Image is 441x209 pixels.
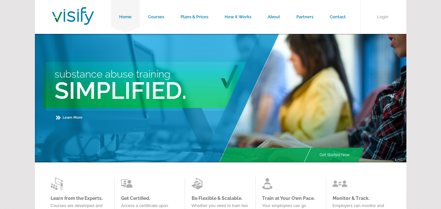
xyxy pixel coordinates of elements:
[52,7,94,25] img: Visify Training
[51,177,65,190] img: Learn from the Experts
[55,77,281,104] h2: Simplified.
[52,17,94,27] a: Visify Training
[333,177,347,190] img: Learn from the Experts
[262,196,319,201] a: Train at Your Own Pace.
[218,34,406,162] img: Main Image
[51,196,108,201] a: Learn from the Experts.
[333,196,390,201] a: Monitor & Track.
[56,115,83,120] a: Learn More
[192,196,249,201] a: Be Flexible & Scalable.
[55,68,281,80] h3: Substance Abuse Training
[121,177,136,190] img: Learn from the Experts
[311,148,358,162] a: Get Started Now
[192,177,206,190] img: Learn from the Experts
[262,177,277,190] img: Learn from the Experts
[121,196,178,201] a: Get Certified.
